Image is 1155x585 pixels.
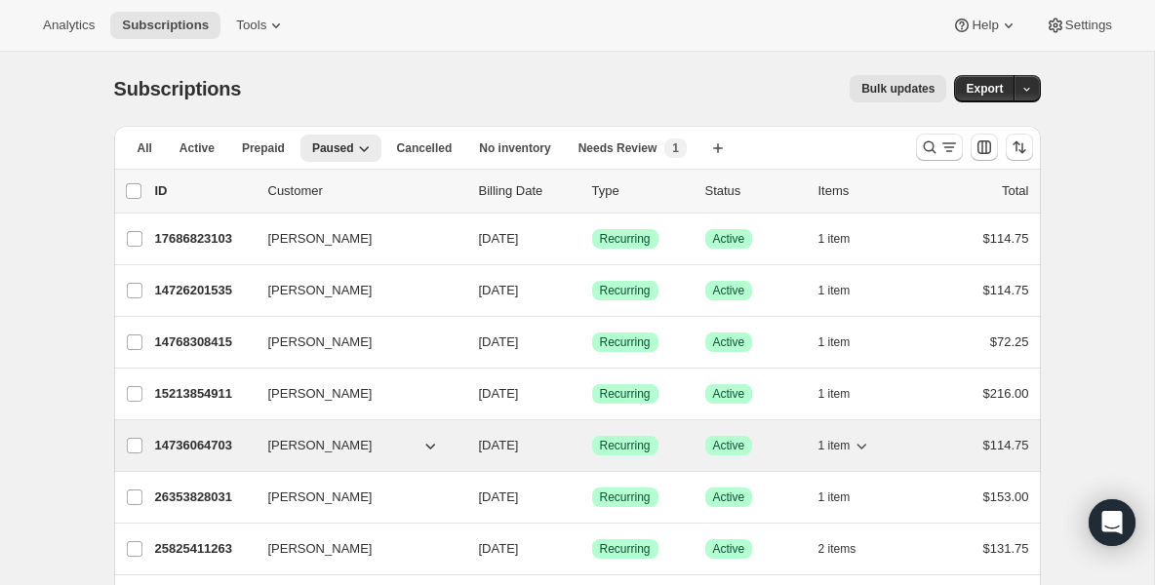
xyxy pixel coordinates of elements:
[242,140,285,156] span: Prepaid
[257,482,452,513] button: [PERSON_NAME]
[155,484,1029,511] div: 26353828031[PERSON_NAME][DATE]SuccessRecurringSuccessActive1 item$153.00
[155,181,253,201] p: ID
[861,81,935,97] span: Bulk updates
[1065,18,1112,33] span: Settings
[155,329,1029,356] div: 14768308415[PERSON_NAME][DATE]SuccessRecurringSuccessActive1 item$72.25
[818,386,851,402] span: 1 item
[713,489,745,505] span: Active
[966,81,1003,97] span: Export
[983,489,1029,504] span: $153.00
[713,334,745,350] span: Active
[600,438,651,453] span: Recurring
[818,334,851,350] span: 1 item
[257,223,452,254] button: [PERSON_NAME]
[818,329,872,356] button: 1 item
[268,539,373,559] span: [PERSON_NAME]
[713,541,745,557] span: Active
[713,231,745,247] span: Active
[600,489,651,505] span: Recurring
[257,327,452,358] button: [PERSON_NAME]
[268,181,463,201] p: Customer
[818,231,851,247] span: 1 item
[257,430,452,461] button: [PERSON_NAME]
[600,283,651,298] span: Recurring
[155,229,253,249] p: 17686823103
[31,12,106,39] button: Analytics
[818,489,851,505] span: 1 item
[155,281,253,300] p: 14726201535
[479,231,519,246] span: [DATE]
[155,181,1029,201] div: IDCustomerBilling DateTypeStatusItemsTotal
[268,281,373,300] span: [PERSON_NAME]
[990,334,1029,349] span: $72.25
[916,134,963,161] button: Search and filter results
[1002,181,1028,201] p: Total
[155,277,1029,304] div: 14726201535[PERSON_NAME][DATE]SuccessRecurringSuccessActive1 item$114.75
[983,283,1029,297] span: $114.75
[268,332,373,352] span: [PERSON_NAME]
[236,18,266,33] span: Tools
[479,181,577,201] p: Billing Date
[600,541,651,557] span: Recurring
[268,384,373,404] span: [PERSON_NAME]
[479,334,519,349] span: [DATE]
[257,533,452,565] button: [PERSON_NAME]
[592,181,690,201] div: Type
[600,231,651,247] span: Recurring
[818,541,856,557] span: 2 items
[479,386,519,401] span: [DATE]
[479,541,519,556] span: [DATE]
[155,332,253,352] p: 14768308415
[155,380,1029,408] div: 15213854911[PERSON_NAME][DATE]SuccessRecurringSuccessActive1 item$216.00
[312,140,354,156] span: Paused
[600,386,651,402] span: Recurring
[479,489,519,504] span: [DATE]
[818,432,872,459] button: 1 item
[983,541,1029,556] span: $131.75
[972,18,998,33] span: Help
[954,75,1015,102] button: Export
[818,277,872,304] button: 1 item
[397,140,453,156] span: Cancelled
[268,436,373,455] span: [PERSON_NAME]
[702,135,734,162] button: Create new view
[122,18,209,33] span: Subscriptions
[268,229,373,249] span: [PERSON_NAME]
[1034,12,1124,39] button: Settings
[155,436,253,455] p: 14736064703
[818,380,872,408] button: 1 item
[114,78,242,99] span: Subscriptions
[713,386,745,402] span: Active
[155,539,253,559] p: 25825411263
[179,140,215,156] span: Active
[224,12,298,39] button: Tools
[983,438,1029,452] span: $114.75
[818,225,872,253] button: 1 item
[971,134,998,161] button: Customize table column order and visibility
[110,12,220,39] button: Subscriptions
[713,283,745,298] span: Active
[850,75,946,102] button: Bulk updates
[818,484,872,511] button: 1 item
[940,12,1029,39] button: Help
[155,384,253,404] p: 15213854911
[138,140,152,156] span: All
[479,140,550,156] span: No inventory
[1006,134,1033,161] button: Sort the results
[578,140,657,156] span: Needs Review
[257,275,452,306] button: [PERSON_NAME]
[257,378,452,409] button: [PERSON_NAME]
[983,386,1029,401] span: $216.00
[1089,499,1135,546] div: Open Intercom Messenger
[705,181,803,201] p: Status
[479,438,519,452] span: [DATE]
[155,225,1029,253] div: 17686823103[PERSON_NAME][DATE]SuccessRecurringSuccessActive1 item$114.75
[155,535,1029,563] div: 25825411263[PERSON_NAME][DATE]SuccessRecurringSuccessActive2 items$131.75
[818,438,851,453] span: 1 item
[818,535,878,563] button: 2 items
[672,140,679,156] span: 1
[155,487,253,507] p: 26353828031
[268,487,373,507] span: [PERSON_NAME]
[600,334,651,350] span: Recurring
[818,283,851,298] span: 1 item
